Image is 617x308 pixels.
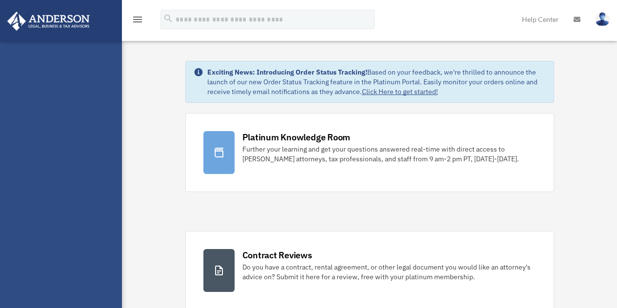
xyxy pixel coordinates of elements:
a: Click Here to get started! [362,87,438,96]
img: Anderson Advisors Platinum Portal [4,12,93,31]
a: menu [132,17,143,25]
strong: Exciting News: Introducing Order Status Tracking! [207,68,367,77]
a: Platinum Knowledge Room Further your learning and get your questions answered real-time with dire... [185,113,554,192]
i: search [163,13,174,24]
div: Based on your feedback, we're thrilled to announce the launch of our new Order Status Tracking fe... [207,67,546,96]
img: User Pic [595,12,610,26]
div: Do you have a contract, rental agreement, or other legal document you would like an attorney's ad... [242,262,536,282]
i: menu [132,14,143,25]
div: Further your learning and get your questions answered real-time with direct access to [PERSON_NAM... [242,144,536,164]
div: Contract Reviews [242,249,312,261]
div: Platinum Knowledge Room [242,131,351,143]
